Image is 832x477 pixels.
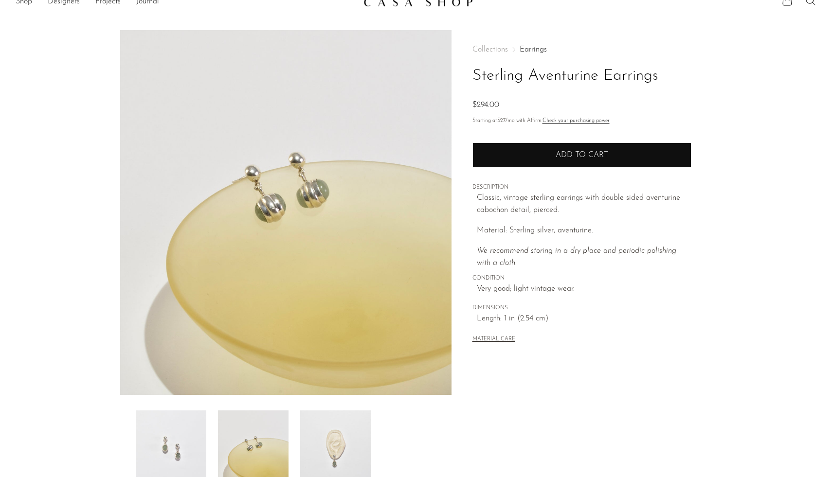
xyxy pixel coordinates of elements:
p: Starting at /mo with Affirm. [472,117,691,125]
span: $294.00 [472,101,499,109]
p: Classic, vintage sterling earrings with double sided aventurine cabochon detail, pierced. [477,192,691,217]
span: Add to cart [556,151,608,160]
button: Add to cart [472,142,691,168]
img: Sterling Aventurine Earrings [120,30,452,395]
span: CONDITION [472,274,691,283]
nav: Breadcrumbs [472,46,691,53]
a: Check your purchasing power - Learn more about Affirm Financing (opens in modal) [543,118,610,124]
span: Very good; light vintage wear. [477,283,691,296]
span: DESCRIPTION [472,183,691,192]
a: Earrings [520,46,547,53]
button: MATERIAL CARE [472,336,515,343]
h1: Sterling Aventurine Earrings [472,64,691,88]
span: $27 [497,118,506,124]
span: Length: 1 in (2.54 cm) [477,313,691,325]
p: Material: Sterling silver, aventurine. [477,225,691,237]
span: Collections [472,46,508,53]
i: We recommend storing in a dry place and periodic polishing with a cloth. [477,247,676,267]
span: DIMENSIONS [472,304,691,313]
